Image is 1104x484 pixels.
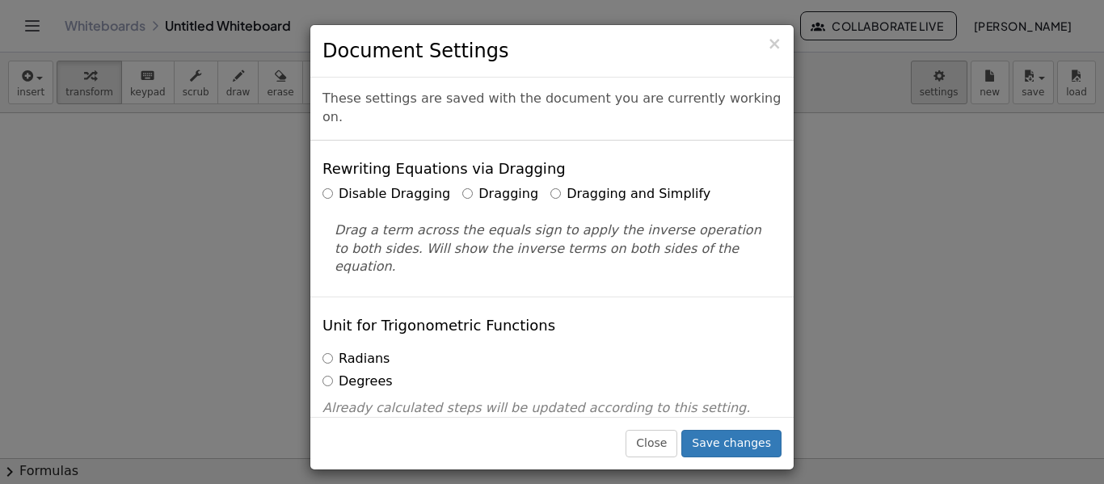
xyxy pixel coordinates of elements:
[767,34,782,53] span: ×
[550,188,561,199] input: Dragging and Simplify
[322,37,782,65] h3: Document Settings
[322,372,393,391] label: Degrees
[322,185,450,204] label: Disable Dragging
[550,185,710,204] label: Dragging and Simplify
[335,221,769,277] p: Drag a term across the equals sign to apply the inverse operation to both sides. Will show the in...
[462,188,473,199] input: Dragging
[322,161,566,177] h4: Rewriting Equations via Dragging
[310,78,794,141] div: These settings are saved with the document you are currently working on.
[681,430,782,457] button: Save changes
[462,185,538,204] label: Dragging
[322,350,390,368] label: Radians
[322,318,555,334] h4: Unit for Trigonometric Functions
[322,188,333,199] input: Disable Dragging
[322,353,333,364] input: Radians
[626,430,677,457] button: Close
[767,36,782,53] button: Close
[322,399,782,418] p: Already calculated steps will be updated according to this setting.
[322,376,333,386] input: Degrees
